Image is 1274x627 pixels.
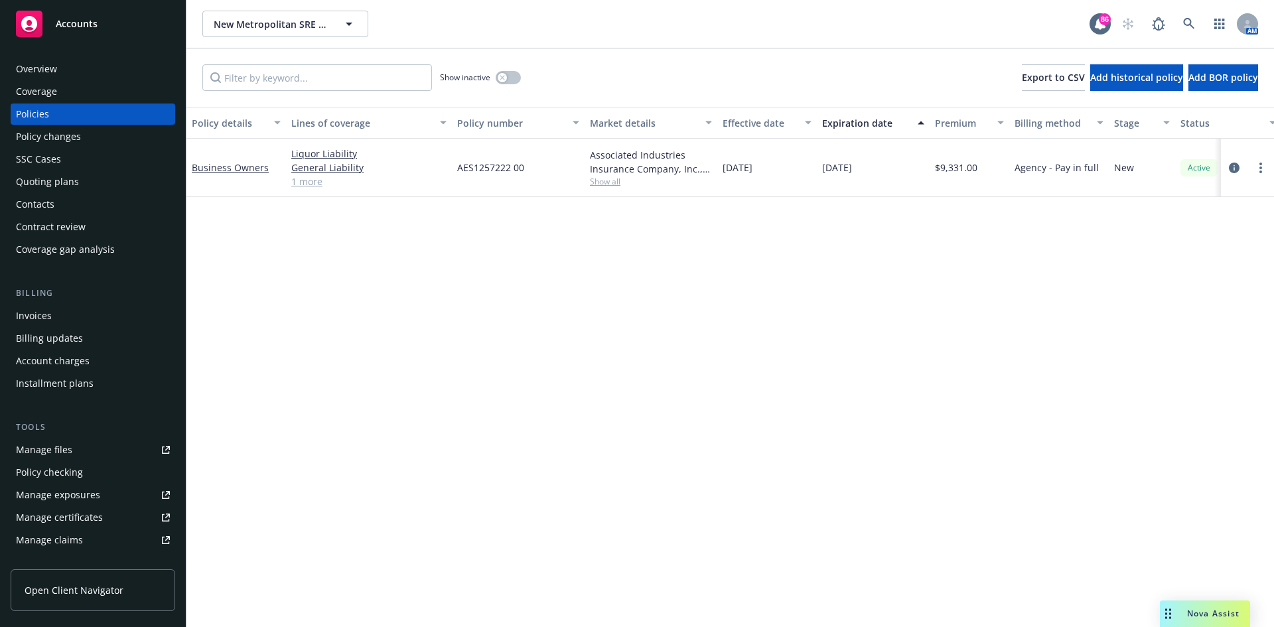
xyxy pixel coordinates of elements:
[11,216,175,238] a: Contract review
[16,552,78,573] div: Manage BORs
[16,529,83,551] div: Manage claims
[1090,71,1183,84] span: Add historical policy
[16,194,54,215] div: Contacts
[1109,107,1175,139] button: Stage
[930,107,1009,139] button: Premium
[16,439,72,460] div: Manage files
[56,19,98,29] span: Accounts
[16,149,61,170] div: SSC Cases
[202,11,368,37] button: New Metropolitan SRE LLC
[440,72,490,83] span: Show inactive
[25,583,123,597] span: Open Client Navigator
[16,171,79,192] div: Quoting plans
[1145,11,1172,37] a: Report a Bug
[717,107,817,139] button: Effective date
[16,239,115,260] div: Coverage gap analysis
[11,149,175,170] a: SSC Cases
[1186,162,1212,174] span: Active
[16,81,57,102] div: Coverage
[11,529,175,551] a: Manage claims
[1176,11,1202,37] a: Search
[1187,608,1239,619] span: Nova Assist
[291,174,447,188] a: 1 more
[1180,116,1261,130] div: Status
[11,171,175,192] a: Quoting plans
[935,116,989,130] div: Premium
[1015,116,1089,130] div: Billing method
[1160,600,1176,627] div: Drag to move
[16,484,100,506] div: Manage exposures
[935,161,977,174] span: $9,331.00
[1188,71,1258,84] span: Add BOR policy
[16,373,94,394] div: Installment plans
[16,507,103,528] div: Manage certificates
[11,305,175,326] a: Invoices
[1099,13,1111,25] div: 86
[723,116,797,130] div: Effective date
[11,5,175,42] a: Accounts
[11,239,175,260] a: Coverage gap analysis
[11,104,175,125] a: Policies
[11,81,175,102] a: Coverage
[1090,64,1183,91] button: Add historical policy
[11,462,175,483] a: Policy checking
[11,328,175,349] a: Billing updates
[1022,71,1085,84] span: Export to CSV
[1009,107,1109,139] button: Billing method
[11,439,175,460] a: Manage files
[11,484,175,506] a: Manage exposures
[16,126,81,147] div: Policy changes
[11,287,175,300] div: Billing
[1022,64,1085,91] button: Export to CSV
[11,421,175,434] div: Tools
[822,116,910,130] div: Expiration date
[192,161,269,174] a: Business Owners
[822,161,852,174] span: [DATE]
[16,104,49,125] div: Policies
[1114,116,1155,130] div: Stage
[291,161,447,174] a: General Liability
[16,305,52,326] div: Invoices
[16,462,83,483] div: Policy checking
[723,161,752,174] span: [DATE]
[1160,600,1250,627] button: Nova Assist
[16,58,57,80] div: Overview
[1114,161,1134,174] span: New
[214,17,328,31] span: New Metropolitan SRE LLC
[1206,11,1233,37] a: Switch app
[11,350,175,372] a: Account charges
[1253,160,1269,176] a: more
[11,126,175,147] a: Policy changes
[11,194,175,215] a: Contacts
[192,116,266,130] div: Policy details
[590,116,697,130] div: Market details
[186,107,286,139] button: Policy details
[11,58,175,80] a: Overview
[291,147,447,161] a: Liquor Liability
[590,176,712,187] span: Show all
[1115,11,1141,37] a: Start snowing
[16,216,86,238] div: Contract review
[817,107,930,139] button: Expiration date
[286,107,452,139] button: Lines of coverage
[1226,160,1242,176] a: circleInformation
[585,107,717,139] button: Market details
[16,350,90,372] div: Account charges
[590,148,712,176] div: Associated Industries Insurance Company, Inc., AmTrust Financial Services
[202,64,432,91] input: Filter by keyword...
[291,116,432,130] div: Lines of coverage
[1015,161,1099,174] span: Agency - Pay in full
[1188,64,1258,91] button: Add BOR policy
[16,328,83,349] div: Billing updates
[457,161,524,174] span: AES1257222 00
[11,373,175,394] a: Installment plans
[11,507,175,528] a: Manage certificates
[452,107,585,139] button: Policy number
[457,116,565,130] div: Policy number
[11,552,175,573] a: Manage BORs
